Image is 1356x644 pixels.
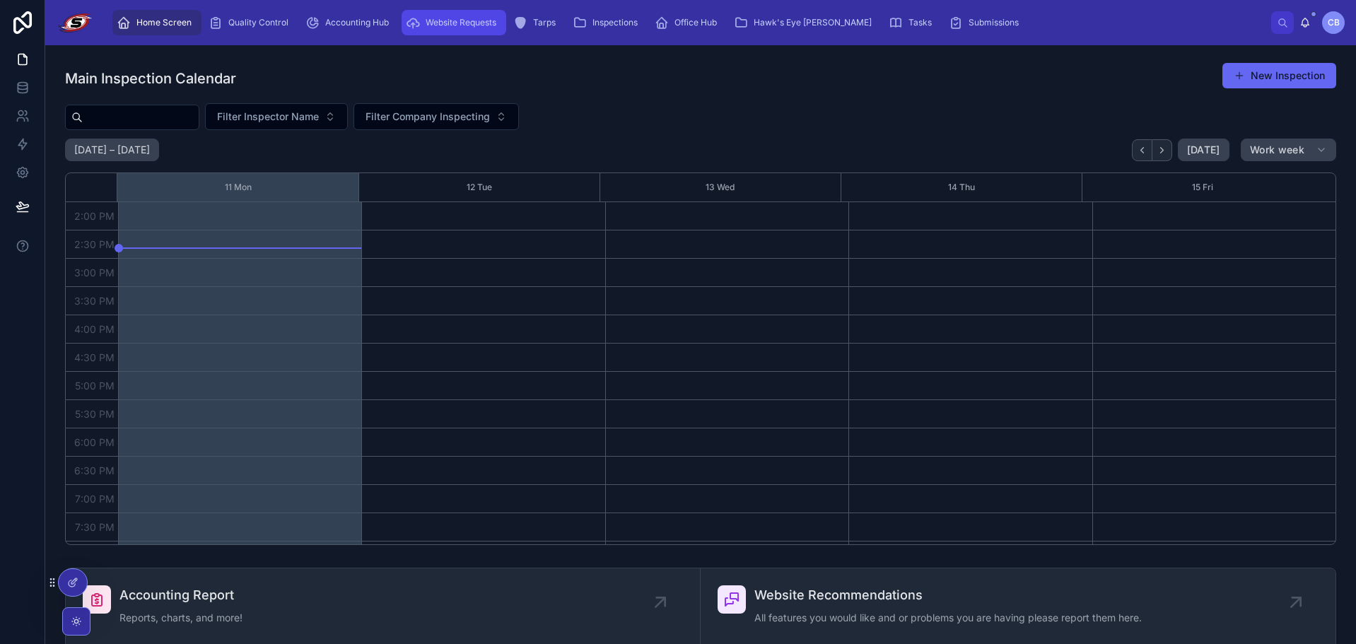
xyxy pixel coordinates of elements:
[1132,139,1152,161] button: Back
[592,17,638,28] span: Inspections
[57,11,94,34] img: App logo
[71,408,118,420] span: 5:30 PM
[509,10,566,35] a: Tarps
[71,464,118,476] span: 6:30 PM
[119,611,242,625] span: Reports, charts, and more!
[71,295,118,307] span: 3:30 PM
[1241,139,1336,161] button: Work week
[1152,139,1172,161] button: Next
[467,173,492,201] button: 12 Tue
[105,7,1271,38] div: scrollable content
[71,436,118,448] span: 6:00 PM
[945,10,1029,35] a: Submissions
[74,143,150,157] h2: [DATE] – [DATE]
[71,210,118,222] span: 2:00 PM
[112,10,201,35] a: Home Screen
[533,17,556,28] span: Tarps
[71,380,118,392] span: 5:00 PM
[706,173,735,201] button: 13 Wed
[1250,144,1304,156] span: Work week
[366,110,490,124] span: Filter Company Inspecting
[674,17,717,28] span: Office Hub
[568,10,648,35] a: Inspections
[884,10,942,35] a: Tasks
[754,17,872,28] span: Hawk's Eye [PERSON_NAME]
[1328,17,1340,28] span: CB
[71,521,118,533] span: 7:30 PM
[1222,63,1336,88] button: New Inspection
[948,173,975,201] button: 14 Thu
[228,17,288,28] span: Quality Control
[325,17,389,28] span: Accounting Hub
[71,493,118,505] span: 7:00 PM
[1192,173,1213,201] button: 15 Fri
[217,110,319,124] span: Filter Inspector Name
[1187,144,1220,156] span: [DATE]
[71,351,118,363] span: 4:30 PM
[119,585,242,605] span: Accounting Report
[353,103,519,130] button: Select Button
[71,323,118,335] span: 4:00 PM
[402,10,506,35] a: Website Requests
[650,10,727,35] a: Office Hub
[730,10,882,35] a: Hawk's Eye [PERSON_NAME]
[65,69,236,88] h1: Main Inspection Calendar
[225,173,252,201] button: 11 Mon
[754,585,1142,605] span: Website Recommendations
[426,17,496,28] span: Website Requests
[205,103,348,130] button: Select Button
[204,10,298,35] a: Quality Control
[754,611,1142,625] span: All features you would like and or problems you are having please report them here.
[908,17,932,28] span: Tasks
[301,10,399,35] a: Accounting Hub
[969,17,1019,28] span: Submissions
[136,17,192,28] span: Home Screen
[71,238,118,250] span: 2:30 PM
[1178,139,1229,161] button: [DATE]
[71,267,118,279] span: 3:00 PM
